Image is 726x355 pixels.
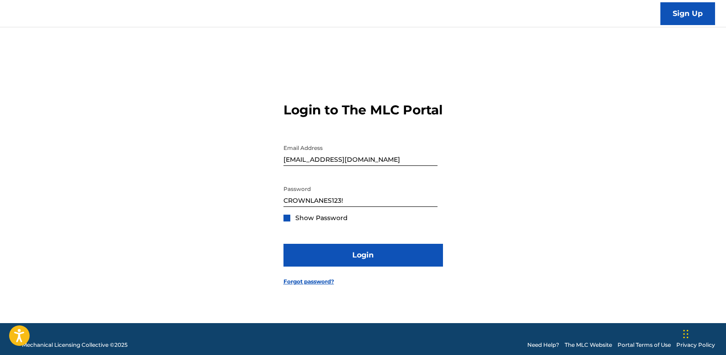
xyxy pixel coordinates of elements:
a: Sign Up [660,2,715,25]
h3: Login to The MLC Portal [283,102,443,118]
a: Public Search [613,5,631,23]
img: search [617,8,628,19]
div: Drag [683,320,689,348]
a: Privacy Policy [676,341,715,349]
div: Help [637,5,655,23]
span: Show Password [295,214,348,222]
iframe: Chat Widget [680,311,726,355]
img: MLC Logo [11,7,46,20]
img: help [640,8,651,19]
button: Login [283,244,443,267]
a: Portal Terms of Use [618,341,671,349]
img: checkbox [284,216,289,221]
a: Need Help? [527,341,559,349]
a: The MLC Website [565,341,612,349]
a: Forgot password? [283,278,334,286]
span: Mechanical Licensing Collective © 2025 [22,341,128,349]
